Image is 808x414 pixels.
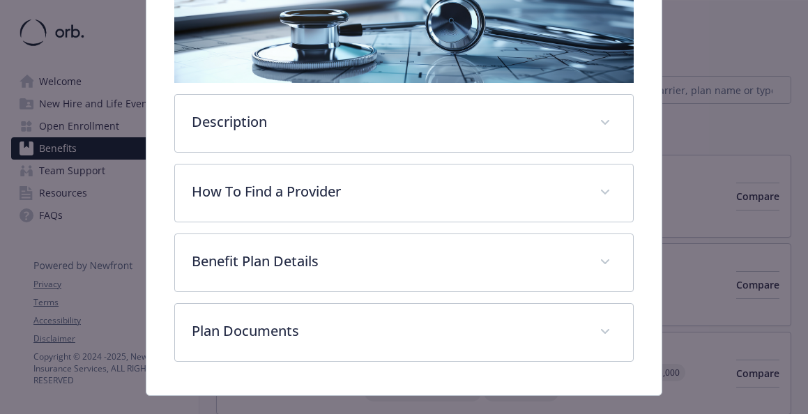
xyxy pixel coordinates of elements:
[175,95,634,152] div: Description
[192,251,584,272] p: Benefit Plan Details
[175,234,634,291] div: Benefit Plan Details
[192,112,584,132] p: Description
[175,304,634,361] div: Plan Documents
[192,181,584,202] p: How To Find a Provider
[175,164,634,222] div: How To Find a Provider
[192,321,584,342] p: Plan Documents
